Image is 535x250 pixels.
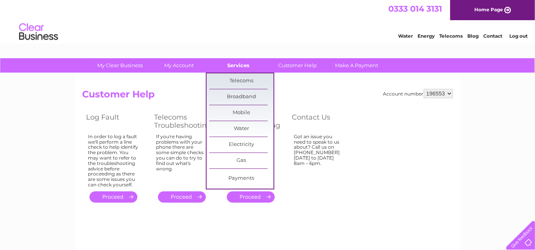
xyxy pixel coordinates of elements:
a: Mobile [209,105,274,121]
a: Services [206,58,270,73]
h2: Customer Help [82,89,453,104]
a: Contact [483,33,502,39]
a: . [89,191,137,203]
a: Telecoms [209,73,274,89]
a: Broadband [209,89,274,105]
a: Energy [417,33,435,39]
a: Water [398,33,413,39]
div: Account number [383,89,453,98]
a: Blog [467,33,479,39]
a: Gas [209,153,274,168]
img: logo.png [19,20,58,44]
div: In order to log a fault we'll perform a line check to help identify the problem. You may want to ... [88,134,139,187]
div: If you're having problems with your phone there are some simple checks you can do to try to find ... [156,134,208,184]
a: Customer Help [265,58,330,73]
a: My Clear Business [88,58,152,73]
a: Electricity [209,137,274,153]
a: . [227,191,275,203]
a: Telecoms [439,33,463,39]
a: My Account [147,58,211,73]
th: Contact Us [288,111,356,132]
a: Payments [209,171,274,186]
div: Clear Business is a trading name of Verastar Limited (registered in [GEOGRAPHIC_DATA] No. 3667643... [84,4,452,38]
th: Telecoms Troubleshooting [151,111,219,132]
a: Water [209,121,274,137]
th: Log Fault [82,111,151,132]
div: Got an issue you need to speak to us about? Call us on [PHONE_NUMBER] [DATE] to [DATE] 8am – 6pm. [294,134,345,184]
a: Make A Payment [325,58,389,73]
a: . [158,191,206,203]
a: Log out [510,33,528,39]
a: 0333 014 3131 [388,4,442,14]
